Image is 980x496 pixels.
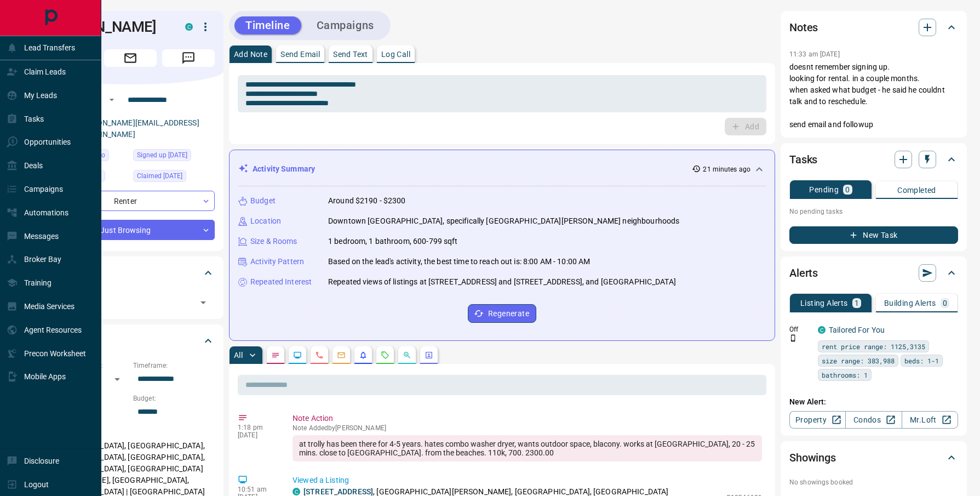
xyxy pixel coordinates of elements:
[789,226,958,244] button: New Task
[293,488,300,495] div: condos.ca
[337,351,346,360] svg: Emails
[238,424,276,431] p: 1:18 pm
[789,146,958,173] div: Tasks
[133,361,215,370] p: Timeframe:
[250,276,312,288] p: Repeated Interest
[137,150,187,161] span: Signed up [DATE]
[46,427,215,437] p: Areas Searched:
[789,396,958,408] p: New Alert:
[234,351,243,359] p: All
[306,16,385,35] button: Campaigns
[328,195,406,207] p: Around $2190 - $2300
[250,236,297,247] p: Size & Rooms
[789,50,840,58] p: 11:33 am [DATE]
[328,236,458,247] p: 1 bedroom, 1 bathroom, 600-799 sqft
[789,19,818,36] h2: Notes
[185,23,193,31] div: condos.ca
[884,299,936,307] p: Building Alerts
[238,486,276,493] p: 10:51 am
[46,328,215,354] div: Criteria
[293,424,762,432] p: Note Added by [PERSON_NAME]
[800,299,848,307] p: Listing Alerts
[829,326,885,334] a: Tailored For You
[76,118,199,139] a: [PERSON_NAME][EMAIL_ADDRESS][DOMAIN_NAME]
[855,299,859,307] p: 1
[468,304,536,323] button: Regenerate
[789,14,958,41] div: Notes
[315,351,324,360] svg: Calls
[133,394,215,403] p: Budget:
[818,326,826,334] div: condos.ca
[328,276,676,288] p: Repeated views of listings at [STREET_ADDRESS] and [STREET_ADDRESS], and [GEOGRAPHIC_DATA]
[250,215,281,227] p: Location
[789,477,958,487] p: No showings booked
[250,195,276,207] p: Budget
[845,186,850,193] p: 0
[789,264,818,282] h2: Alerts
[789,61,958,130] p: doesnt remember signing up. looking for rental. in a couple months. when asked what budget - he s...
[250,256,304,267] p: Activity Pattern
[328,256,590,267] p: Based on the lead's activity, the best time to reach out is: 8:00 AM - 10:00 AM
[253,163,315,175] p: Activity Summary
[238,431,276,439] p: [DATE]
[333,50,368,58] p: Send Text
[822,341,925,352] span: rent price range: 1125,3135
[703,164,750,174] p: 21 minutes ago
[293,351,302,360] svg: Lead Browsing Activity
[234,50,267,58] p: Add Note
[789,334,797,342] svg: Push Notification Only
[137,170,182,181] span: Claimed [DATE]
[133,149,215,164] div: Tue Jan 02 2018
[822,369,868,380] span: bathrooms: 1
[46,220,215,240] div: Just Browsing
[162,49,215,67] span: Message
[425,351,433,360] svg: Agent Actions
[293,413,762,424] p: Note Action
[789,324,811,334] p: Off
[902,411,958,429] a: Mr.Loft
[133,170,215,185] div: Wed Aug 13 2025
[46,18,169,36] h1: [PERSON_NAME]
[822,355,895,366] span: size range: 383,988
[904,355,939,366] span: beds: 1-1
[293,435,762,461] div: at trolly has been there for 4-5 years. hates combo washer dryer, wants outdoor space, blacony. w...
[943,299,947,307] p: 0
[789,203,958,220] p: No pending tasks
[196,295,211,310] button: Open
[328,215,679,227] p: Downtown [GEOGRAPHIC_DATA], specifically [GEOGRAPHIC_DATA][PERSON_NAME] neighbourhoods
[897,186,936,194] p: Completed
[809,186,839,193] p: Pending
[789,411,846,429] a: Property
[234,16,301,35] button: Timeline
[789,151,817,168] h2: Tasks
[381,351,389,360] svg: Requests
[46,260,215,286] div: Tags
[359,351,368,360] svg: Listing Alerts
[293,475,762,486] p: Viewed a Listing
[381,50,410,58] p: Log Call
[46,191,215,211] div: Renter
[104,49,157,67] span: Email
[845,411,902,429] a: Condos
[789,260,958,286] div: Alerts
[789,444,958,471] div: Showings
[789,449,836,466] h2: Showings
[280,50,320,58] p: Send Email
[105,93,118,106] button: Open
[403,351,411,360] svg: Opportunities
[303,487,373,496] a: [STREET_ADDRESS]
[271,351,280,360] svg: Notes
[238,159,766,179] div: Activity Summary21 minutes ago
